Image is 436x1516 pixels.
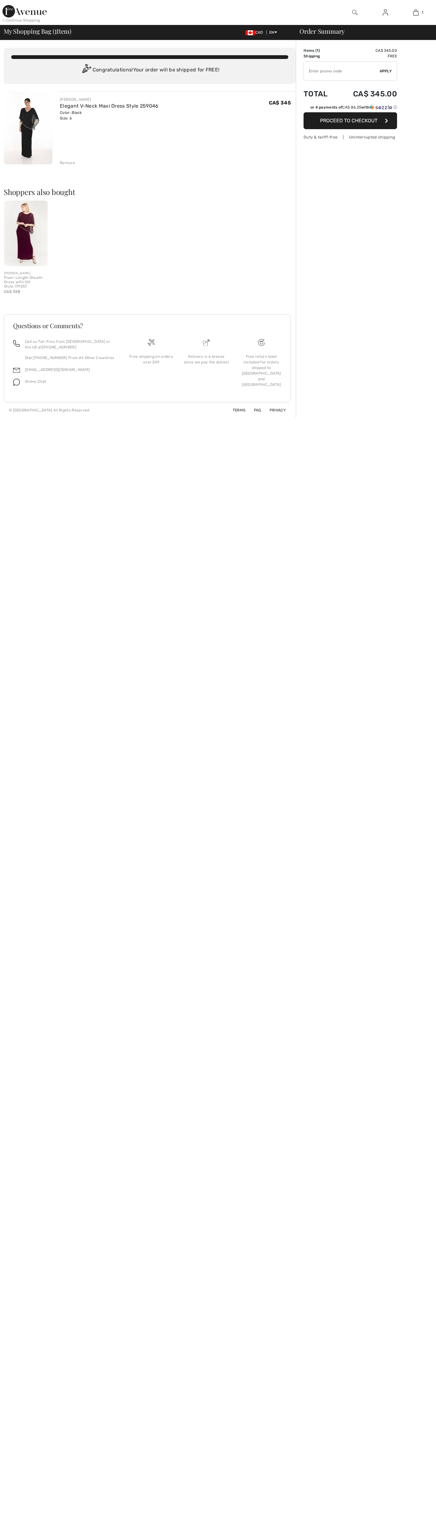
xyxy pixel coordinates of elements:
[342,105,361,109] span: CA$ 86.25
[60,103,158,109] a: Elegant V-Neck Maxi Dress Style 259046
[378,9,393,17] a: Sign In
[13,367,20,374] img: email
[9,407,89,413] div: © [GEOGRAPHIC_DATA] All Rights Reserved
[148,339,155,346] img: Free shipping on orders over $99
[352,9,357,16] img: search the website
[25,367,90,372] a: [EMAIL_ADDRESS][DOMAIN_NAME]
[4,188,296,196] h2: Shoppers also bought
[292,28,432,34] div: Order Summary
[245,30,266,35] span: CAD
[304,53,337,59] td: Shipping
[42,345,76,349] a: [PHONE_NUMBER]
[225,408,246,412] a: Terms
[304,48,337,53] td: Items ( )
[13,379,20,386] img: chat
[25,355,116,361] p: Dial [PHONE_NUMBER] From All Other Countries
[269,30,277,35] span: EN
[13,340,20,347] img: call
[4,91,52,164] img: Elegant V-Neck Maxi Dress Style 259046
[60,160,75,166] div: Remove
[370,104,392,110] img: Sezzle
[310,104,397,110] div: or 4 payments of with
[239,354,284,387] div: Free return label included for orders shipped to [GEOGRAPHIC_DATA] and [GEOGRAPHIC_DATA]
[304,62,380,80] input: Promo code
[25,379,46,384] span: Online Chat
[2,5,47,17] img: 1ère Avenue
[269,100,291,106] span: CA$ 345
[401,9,431,16] a: 1
[13,323,281,329] h3: Questions or Comments?
[4,289,20,294] span: CA$ 358
[337,48,397,53] td: CA$ 345.00
[413,9,419,16] img: My Bag
[60,110,158,121] div: Color: Black Size: 6
[11,64,288,76] div: Congratulations! Your order will be shipped for FREE!
[4,271,48,276] div: [PERSON_NAME]
[203,339,210,346] img: Delivery is a breeze since we pay the duties!
[422,10,423,15] span: 1
[317,48,319,53] span: 1
[25,339,116,350] p: Call us Toll-Free from [GEOGRAPHIC_DATA] or the US at
[337,53,397,59] td: Free
[184,354,229,365] div: Delivery is a breeze since we pay the duties!
[60,97,158,102] div: [PERSON_NAME]
[383,9,388,16] img: My Info
[262,408,286,412] a: Privacy
[304,134,397,140] div: Duty & tariff-free | Uninterrupted shipping
[2,17,40,23] div: < Continue Shopping
[304,104,397,112] div: or 4 payments ofCA$ 86.25withSezzle Click to learn more about Sezzle
[80,64,93,76] img: Congratulation2.svg
[129,354,174,365] div: Free shipping on orders over $99
[320,118,377,124] span: Proceed to Checkout
[247,408,261,412] a: FAQ
[337,83,397,104] td: CA$ 345.00
[4,201,48,266] img: Floor-Length Sheath Dress with Slit Style 179257
[245,30,255,35] img: Canadian Dollar
[4,276,48,289] div: Floor-Length Sheath Dress with Slit Style 179257
[304,83,337,104] td: Total
[258,339,265,346] img: Free shipping on orders over $99
[380,68,392,74] span: Apply
[55,27,57,35] span: 1
[4,28,71,34] span: My Shopping Bag ( Item)
[304,112,397,129] button: Proceed to Checkout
